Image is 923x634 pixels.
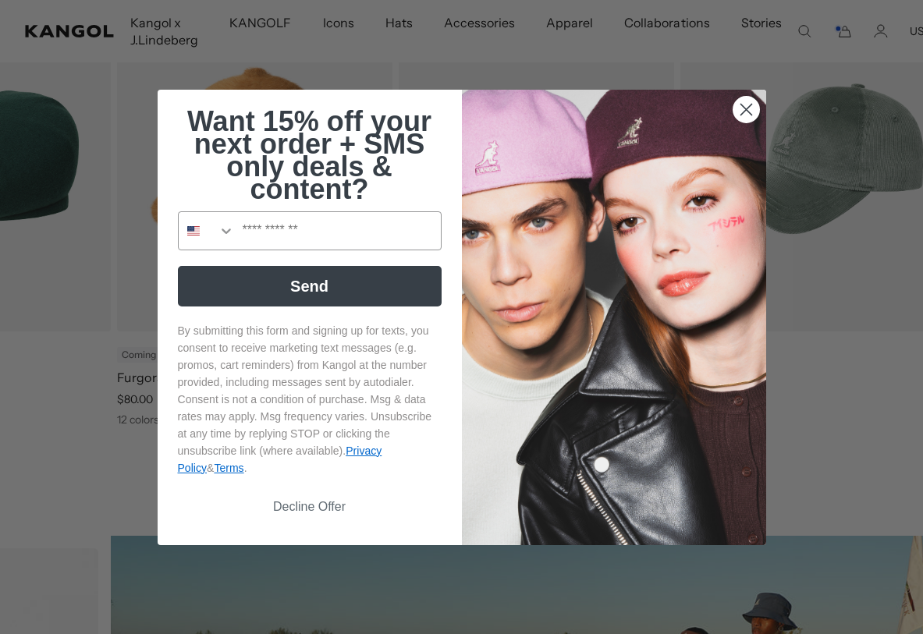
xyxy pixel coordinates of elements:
[178,492,442,522] button: Decline Offer
[178,322,442,476] p: By submitting this form and signing up for texts, you consent to receive marketing text messages ...
[187,225,200,237] img: United States
[235,212,441,250] input: Phone Number
[178,266,442,306] button: Send
[214,462,243,474] a: Terms
[187,105,431,205] span: Want 15% off your next order + SMS only deals & content?
[462,90,766,545] img: 4fd34567-b031-494e-b820-426212470989.jpeg
[733,96,760,123] button: Close dialog
[179,212,235,250] button: Search Countries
